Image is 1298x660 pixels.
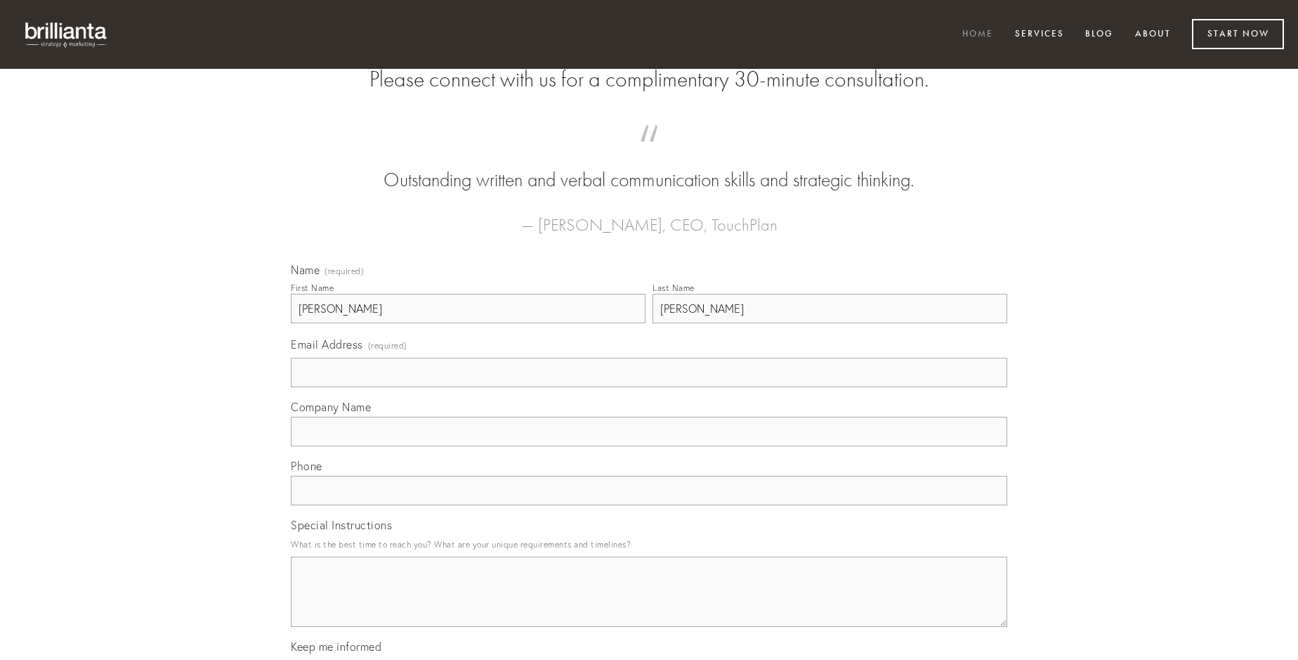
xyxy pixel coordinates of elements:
[291,640,381,654] span: Keep me informed
[324,267,364,276] span: (required)
[313,139,985,194] blockquote: Outstanding written and verbal communication skills and strategic thinking.
[291,263,320,277] span: Name
[14,14,119,55] img: brillianta - research, strategy, marketing
[291,337,363,351] span: Email Address
[368,336,407,355] span: (required)
[291,66,1007,93] h2: Please connect with us for a complimentary 30-minute consultation.
[1192,19,1284,49] a: Start Now
[291,400,371,414] span: Company Name
[953,23,1002,46] a: Home
[291,459,322,473] span: Phone
[291,518,392,532] span: Special Instructions
[313,194,985,239] figcaption: — [PERSON_NAME], CEO, TouchPlan
[291,283,334,293] div: First Name
[1006,23,1073,46] a: Services
[313,139,985,167] span: “
[291,535,1007,554] p: What is the best time to reach you? What are your unique requirements and timelines?
[1076,23,1122,46] a: Blog
[1126,23,1180,46] a: About
[653,283,695,293] div: Last Name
